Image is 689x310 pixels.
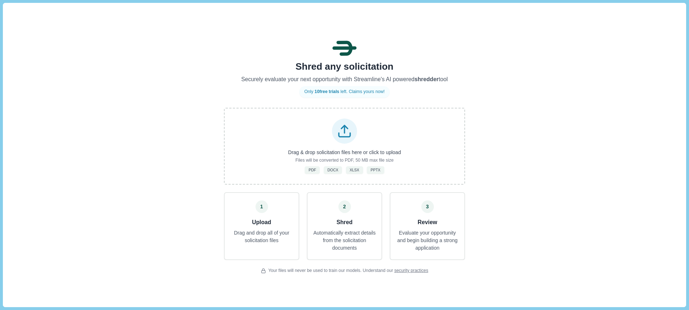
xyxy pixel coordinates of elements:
h3: Upload [227,218,296,227]
p: Securely evaluate your next opportunity with Streamline's AI powered tool [224,75,465,84]
span: shredder [414,76,439,82]
span: 2 [343,203,346,210]
a: security practices [394,268,428,273]
span: 10 free trials [315,89,339,94]
span: XLSX [350,167,359,172]
span: 1 [260,203,263,210]
div: Only left. Claims yours now! [299,86,390,98]
span: PPTX [371,167,380,172]
p: Automatically extract details from the solicitation documents [313,229,376,252]
p: Files will be converted to PDF, 50 MB max file size [295,157,394,164]
h1: Shred any solicitation [224,61,465,73]
p: Drag and drop all of your solicitation files [227,229,296,244]
p: Drag & drop solicitation files here or click to upload [288,149,401,156]
span: Your files will never be used to train our models. Understand our [268,268,428,274]
span: 3 [426,203,429,210]
p: Evaluate your opportunity and begin building a strong application [395,229,459,252]
h3: Review [395,218,459,227]
span: DOCX [327,167,338,172]
h3: Shred [313,218,376,227]
span: PDF [309,167,316,172]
